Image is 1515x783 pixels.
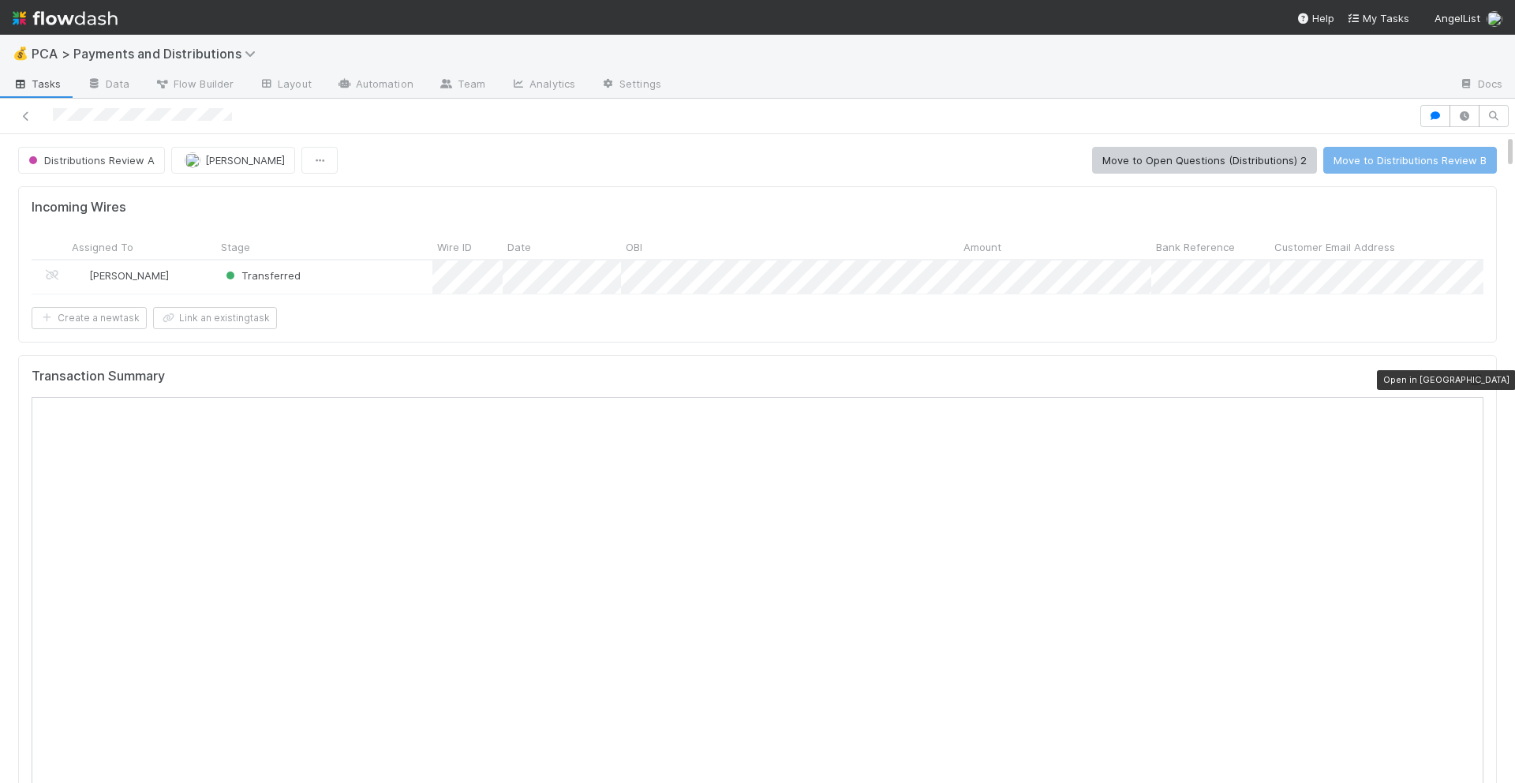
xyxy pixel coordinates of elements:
[32,307,147,329] button: Create a newtask
[1446,73,1515,98] a: Docs
[437,239,472,255] span: Wire ID
[246,73,324,98] a: Layout
[498,73,588,98] a: Analytics
[13,47,28,60] span: 💰
[142,73,246,98] a: Flow Builder
[1156,239,1235,255] span: Bank Reference
[32,46,264,62] span: PCA > Payments and Distributions
[32,369,165,384] h5: Transaction Summary
[74,73,142,98] a: Data
[1274,239,1395,255] span: Customer Email Address
[1323,147,1497,174] button: Move to Distributions Review B
[223,269,301,282] span: Transferred
[13,5,118,32] img: logo-inverted-e16ddd16eac7371096b0.svg
[1347,10,1409,26] a: My Tasks
[72,239,133,255] span: Assigned To
[1092,147,1317,174] button: Move to Open Questions (Distributions) 2
[507,239,531,255] span: Date
[588,73,674,98] a: Settings
[153,307,277,329] button: Link an existingtask
[74,269,87,282] img: avatar_eacbd5bb-7590-4455-a9e9-12dcb5674423.png
[426,73,498,98] a: Team
[963,239,1001,255] span: Amount
[1296,10,1334,26] div: Help
[171,147,295,174] button: [PERSON_NAME]
[185,152,200,168] img: avatar_ad9da010-433a-4b4a-a484-836c288de5e1.png
[324,73,426,98] a: Automation
[73,268,169,283] div: [PERSON_NAME]
[1487,11,1502,27] img: avatar_ad9da010-433a-4b4a-a484-836c288de5e1.png
[32,200,126,215] h5: Incoming Wires
[626,239,642,255] span: OBI
[223,268,301,283] div: Transferred
[89,269,169,282] span: [PERSON_NAME]
[155,76,234,92] span: Flow Builder
[221,239,250,255] span: Stage
[205,154,285,167] span: [PERSON_NAME]
[1435,12,1480,24] span: AngelList
[13,76,62,92] span: Tasks
[1347,12,1409,24] span: My Tasks
[18,147,165,174] button: Distributions Review A
[25,154,155,167] span: Distributions Review A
